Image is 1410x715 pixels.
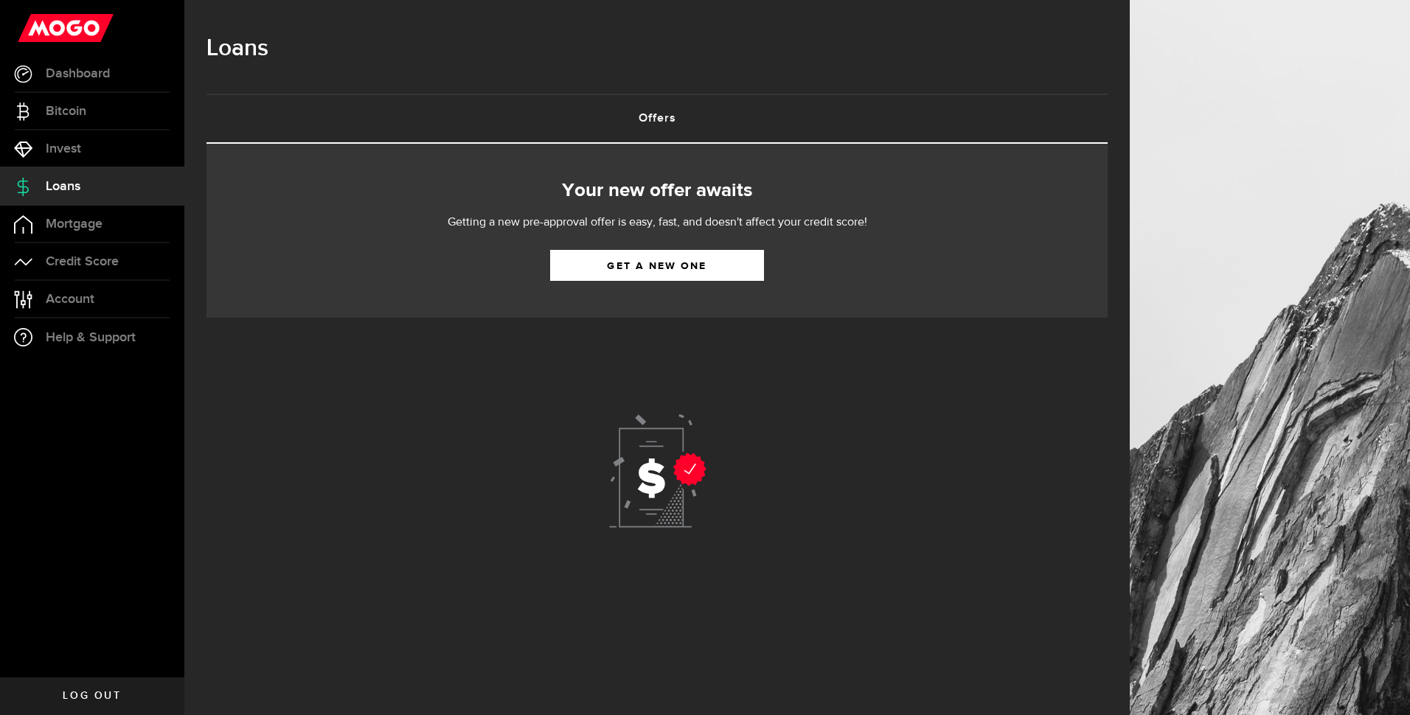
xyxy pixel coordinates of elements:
[46,331,136,344] span: Help & Support
[46,67,110,80] span: Dashboard
[46,180,80,193] span: Loans
[46,217,103,231] span: Mortgage
[46,105,86,118] span: Bitcoin
[1348,653,1410,715] iframe: LiveChat chat widget
[46,293,94,306] span: Account
[229,175,1086,206] h2: Your new offer awaits
[206,29,1108,68] h1: Loans
[206,95,1108,142] a: Offers
[550,250,764,281] a: Get a new one
[403,214,911,231] p: Getting a new pre-approval offer is easy, fast, and doesn't affect your credit score!
[63,691,121,701] span: Log out
[46,255,119,268] span: Credit Score
[46,142,81,156] span: Invest
[206,94,1108,144] ul: Tabs Navigation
